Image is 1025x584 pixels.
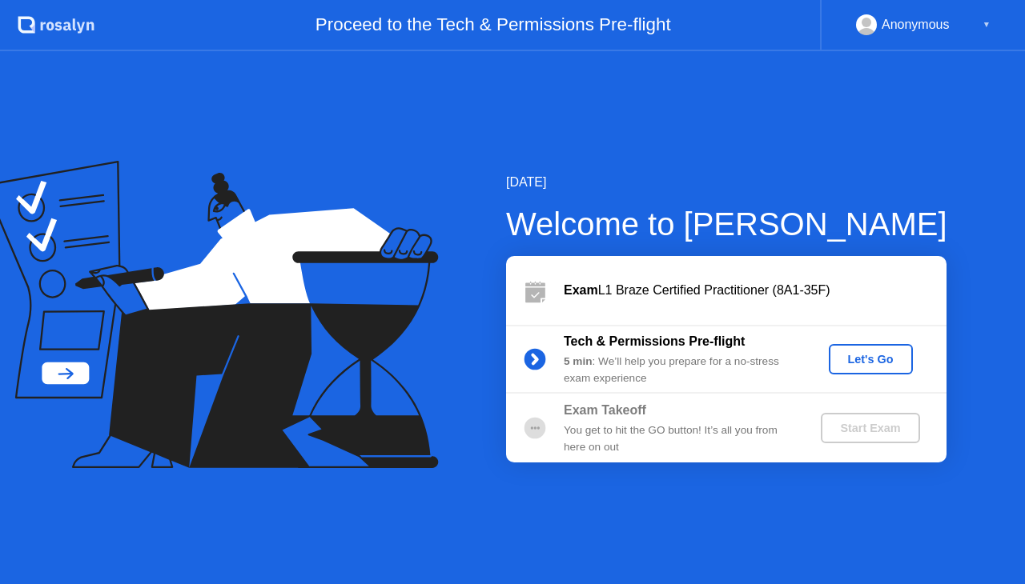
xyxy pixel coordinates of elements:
[506,173,947,192] div: [DATE]
[827,422,913,434] div: Start Exam
[983,14,991,35] div: ▼
[829,344,913,374] button: Let's Go
[882,14,950,35] div: Anonymous
[564,355,593,367] b: 5 min
[564,354,794,386] div: : We’ll help you prepare for a no-stress exam experience
[564,422,794,455] div: You get to hit the GO button! It’s all you from here on out
[506,200,947,248] div: Welcome to [PERSON_NAME]
[564,283,598,297] b: Exam
[821,413,919,443] button: Start Exam
[564,403,646,417] b: Exam Takeoff
[835,353,906,366] div: Let's Go
[564,281,947,300] div: L1 Braze Certified Practitioner (8A1-35F)
[564,334,745,348] b: Tech & Permissions Pre-flight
